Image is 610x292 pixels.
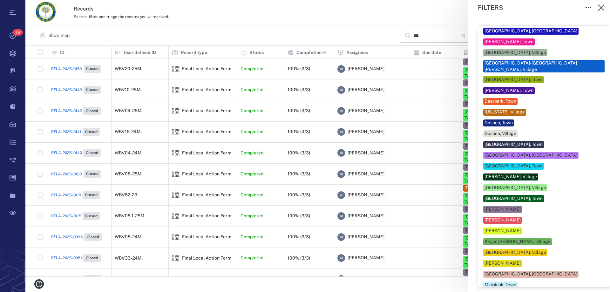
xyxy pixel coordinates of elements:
[485,39,533,45] div: [PERSON_NAME], Town
[485,282,516,288] div: Miniskink, Town
[485,239,551,245] div: Kiryas [PERSON_NAME], Village
[485,98,516,105] div: Deerpark, Town
[485,131,516,137] div: Goshen, Village
[485,271,577,277] div: [GEOGRAPHIC_DATA], [GEOGRAPHIC_DATA]
[485,195,543,202] div: [GEOGRAPHIC_DATA], Town
[485,217,521,223] div: [PERSON_NAME]
[485,260,521,267] div: [PERSON_NAME]
[485,109,525,115] div: [US_STATE], Village
[485,163,543,169] div: [GEOGRAPHIC_DATA], Town
[485,174,537,180] div: [PERSON_NAME], Village
[485,28,577,34] div: [GEOGRAPHIC_DATA], [GEOGRAPHIC_DATA]
[485,87,533,94] div: [PERSON_NAME], Town
[485,249,546,256] div: [GEOGRAPHIC_DATA], Village
[485,228,521,234] div: [PERSON_NAME]
[485,77,543,83] div: [GEOGRAPHIC_DATA], Town
[485,120,513,126] div: Goshen, Town
[485,152,577,159] div: [GEOGRAPHIC_DATA], [GEOGRAPHIC_DATA]
[485,185,546,191] div: [GEOGRAPHIC_DATA], Village
[485,206,521,213] div: [PERSON_NAME]
[485,141,543,148] div: [GEOGRAPHIC_DATA], Town
[485,50,546,56] div: [GEOGRAPHIC_DATA], Village
[485,60,603,72] div: [GEOGRAPHIC_DATA]-[GEOGRAPHIC_DATA][PERSON_NAME], Village
[14,4,27,10] span: Help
